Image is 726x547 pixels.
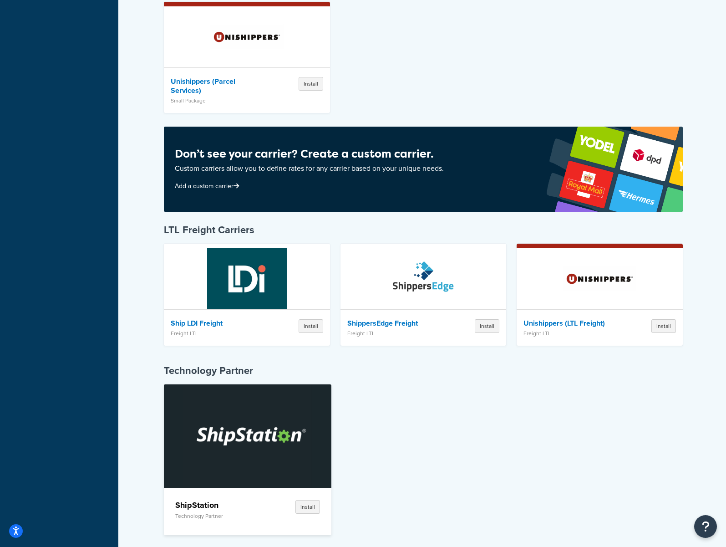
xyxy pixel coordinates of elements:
img: Unishippers (LTL Freight) [560,247,640,311]
button: Open Resource Center [694,515,717,538]
h4: ShipStation [175,500,262,511]
div: Domain Overview [35,54,81,60]
div: Keywords by Traffic [101,54,153,60]
h4: Unishippers (Parcel Services) [171,77,265,95]
img: tab_keywords_by_traffic_grey.svg [91,53,98,60]
button: Install [651,319,676,333]
a: ShippersEdge FreightShippersEdge FreightFreight LTLInstall [340,244,507,346]
h4: Technology Partner [164,364,683,378]
p: Small Package [171,97,265,104]
a: ShipStation [164,384,331,488]
img: Ship LDI Freight [207,247,287,311]
button: Install [299,77,323,91]
img: logo_orange.svg [15,15,22,22]
p: Technology Partner [175,513,262,519]
a: Unishippers (LTL Freight)Unishippers (LTL Freight)Freight LTLInstall [517,244,683,346]
p: Freight LTL [171,330,265,337]
h4: Ship LDI Freight [171,319,265,328]
p: Freight LTL [523,330,618,337]
a: Unishippers (Parcel Services)Unishippers (Parcel Services)Small PackageInstall [164,2,330,113]
p: Custom carriers allow you to define rates for any carrier based on your unique needs. [175,162,444,175]
h4: ShippersEdge Freight [347,319,442,328]
div: v 4.0.25 [25,15,45,22]
img: tab_domain_overview_orange.svg [25,53,32,60]
button: Install [475,319,499,333]
img: Unishippers (Parcel Services) [207,5,287,69]
h4: Don’t see your carrier? Create a custom carrier. [175,146,444,162]
p: Freight LTL [347,330,442,337]
h4: LTL Freight Carriers [164,223,683,237]
img: ShipStation [183,385,312,488]
img: website_grey.svg [15,24,22,31]
a: Ship LDI FreightShip LDI FreightFreight LTLInstall [164,244,330,346]
img: ShippersEdge Freight [383,247,463,311]
h4: Unishippers (LTL Freight) [523,319,618,328]
a: Add a custom carrier [175,181,241,191]
div: Domain: [DOMAIN_NAME] [24,24,100,31]
button: Install [299,319,323,333]
button: Install [295,500,320,514]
